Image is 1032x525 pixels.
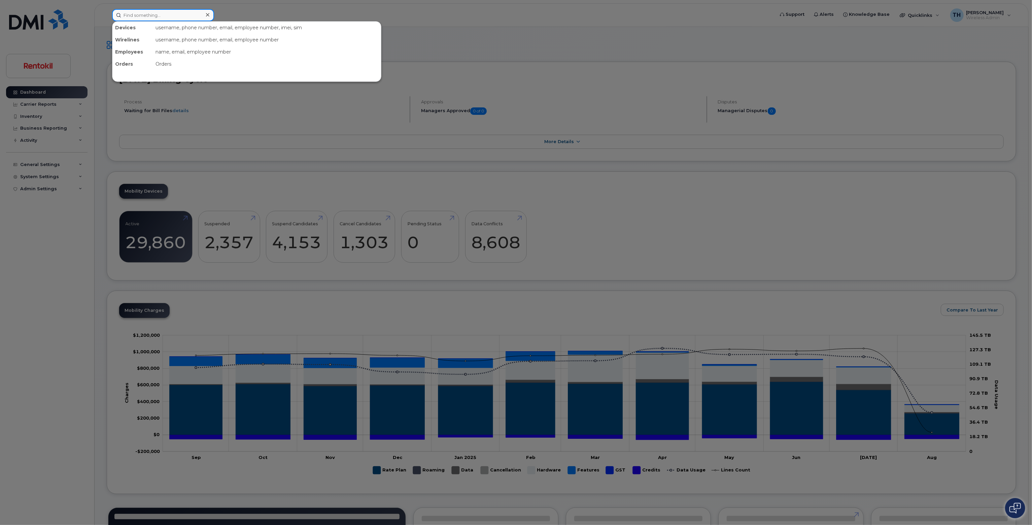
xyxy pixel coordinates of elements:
div: name, email, employee number [153,46,381,58]
div: Wirelines [112,34,153,46]
div: Orders [112,58,153,70]
div: Orders [153,58,381,70]
div: username, phone number, email, employee number, imei, sim [153,22,381,34]
div: Devices [112,22,153,34]
div: Employees [112,46,153,58]
div: username, phone number, email, employee number [153,34,381,46]
img: Open chat [1009,503,1021,514]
